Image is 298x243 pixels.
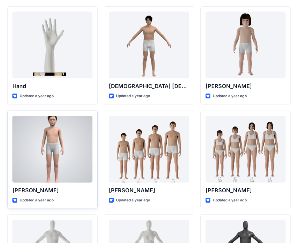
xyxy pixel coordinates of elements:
p: Updated a year ago [213,93,247,99]
p: [PERSON_NAME] [109,186,189,195]
a: Brenda [206,116,286,183]
p: Updated a year ago [116,93,150,99]
p: [PERSON_NAME] [206,82,286,91]
p: Updated a year ago [20,93,54,99]
a: Charlie [206,12,286,78]
p: Updated a year ago [213,197,247,204]
p: [DEMOGRAPHIC_DATA] [DEMOGRAPHIC_DATA] [109,82,189,91]
a: Hand [12,12,92,78]
a: Male Asian [109,12,189,78]
p: Updated a year ago [116,197,150,204]
p: Hand [12,82,92,91]
p: [PERSON_NAME] [12,186,92,195]
p: Updated a year ago [20,197,54,204]
a: Brandon [109,116,189,183]
p: [PERSON_NAME] [206,186,286,195]
a: Emil [12,116,92,183]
